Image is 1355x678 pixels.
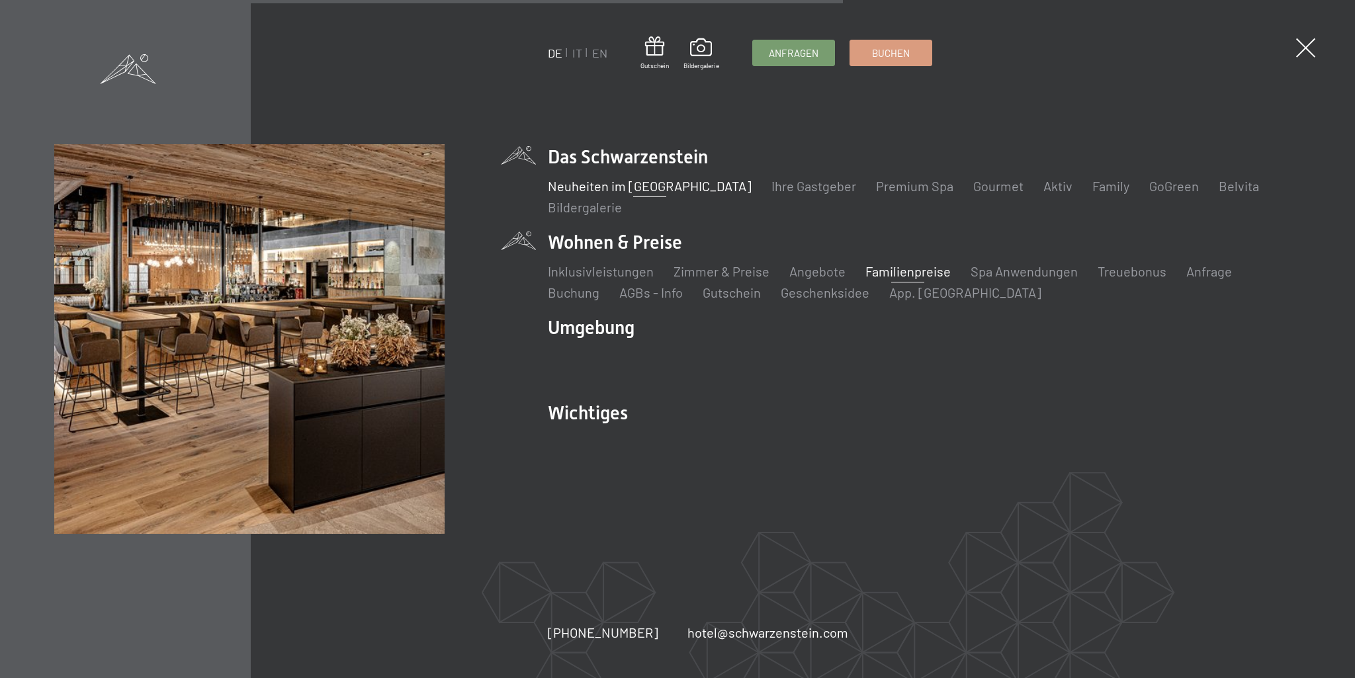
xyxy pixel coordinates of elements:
a: Spa Anwendungen [971,263,1078,279]
a: Neuheiten im [GEOGRAPHIC_DATA] [548,178,752,194]
a: Zimmer & Preise [674,263,769,279]
a: Gutschein [703,284,761,300]
span: Bildergalerie [683,61,719,70]
a: Belvita [1219,178,1259,194]
a: Inklusivleistungen [548,263,654,279]
a: Aktiv [1043,178,1072,194]
a: hotel@schwarzenstein.com [687,623,848,642]
a: Familienpreise [865,263,951,279]
a: Anfragen [753,40,834,65]
a: Anfrage [1186,263,1232,279]
a: Treuebonus [1098,263,1166,279]
a: Bildergalerie [683,38,719,70]
a: DE [548,46,562,60]
a: Bildergalerie [548,199,622,215]
span: Buchen [872,46,910,60]
a: AGBs - Info [619,284,683,300]
a: IT [572,46,582,60]
a: Premium Spa [876,178,953,194]
a: Gutschein [640,36,669,70]
a: Ihre Gastgeber [771,178,856,194]
a: Gourmet [973,178,1024,194]
img: Familienhotel: Angebote für einen gelungenen Urlaub [54,144,445,534]
a: Geschenksidee [781,284,869,300]
a: Buchung [548,284,599,300]
a: Angebote [789,263,846,279]
a: Family [1092,178,1129,194]
a: [PHONE_NUMBER] [548,623,658,642]
a: EN [592,46,607,60]
a: App. [GEOGRAPHIC_DATA] [889,284,1041,300]
span: Anfragen [769,46,818,60]
span: Gutschein [640,61,669,70]
span: [PHONE_NUMBER] [548,624,658,640]
a: GoGreen [1149,178,1199,194]
a: Buchen [850,40,932,65]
